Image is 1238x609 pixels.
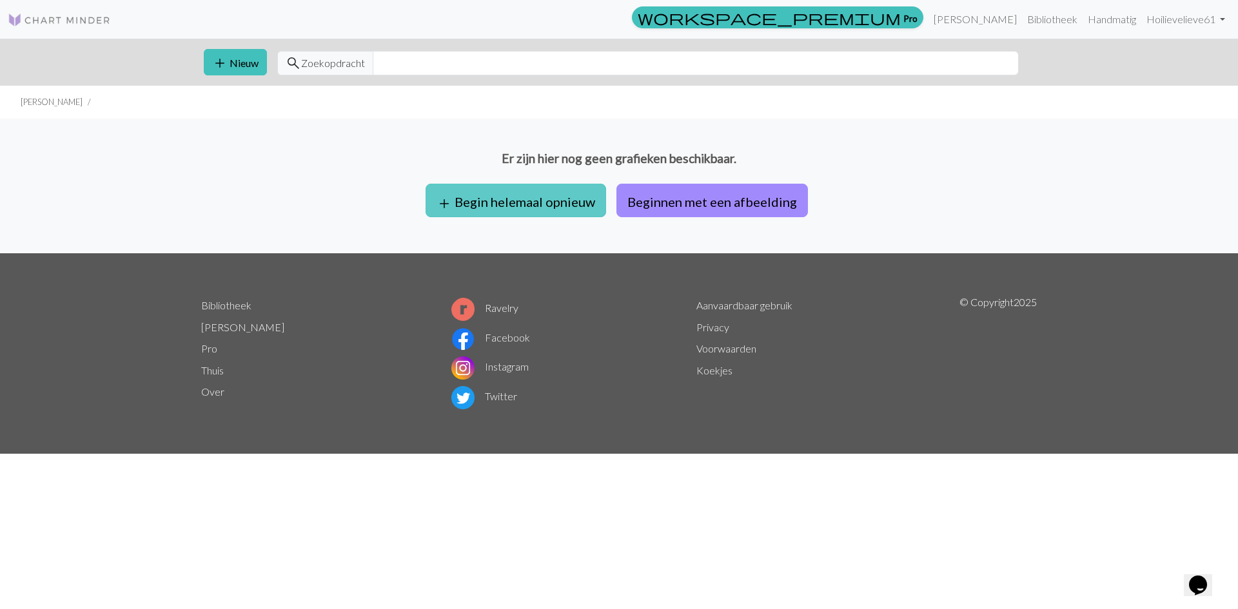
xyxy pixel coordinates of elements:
a: [PERSON_NAME] [928,6,1022,32]
a: Aanvaardbaar gebruik [696,299,792,311]
font: Handmatig [1088,13,1136,25]
a: Beginnen met een afbeelding [611,193,813,205]
font: Zoekopdracht [301,57,365,69]
img: Logo [8,12,111,28]
a: Voorwaarden [696,342,756,354]
font: Instagram [485,360,529,372]
span: add [437,195,452,213]
a: Privacy [696,321,729,333]
font: Pro [903,12,918,23]
a: Over [201,385,224,398]
iframe: chatwidget [1184,557,1225,596]
a: Bibliotheek [1022,6,1083,32]
img: Ravelry-logo [451,298,475,321]
img: Instagram-logo [451,356,475,380]
a: Pro [632,6,923,28]
font: © Copyright [959,296,1014,308]
a: Twitter [451,390,517,402]
button: Beginnen met een afbeelding [616,184,808,217]
span: add [212,54,228,72]
button: Nieuw [204,49,267,75]
a: Ravelry [451,302,518,314]
font: Beginnen met een afbeelding [627,194,797,209]
font: [PERSON_NAME] [21,97,83,107]
span: search [286,54,301,72]
font: Hoi [1146,13,1163,25]
a: Bibliotheek [201,299,251,311]
a: [PERSON_NAME] [201,321,284,333]
a: Koekjes [696,364,732,376]
a: Thuis [201,364,224,376]
font: Nieuw [230,57,259,69]
font: lievelieve61 [1163,13,1215,25]
font: 2025 [1014,296,1037,308]
a: Handmatig [1083,6,1141,32]
font: [PERSON_NAME] [934,13,1017,25]
a: Hoilievelieve61 [1141,6,1230,32]
font: Ravelry [485,302,518,314]
font: Er zijn hier nog geen grafieken beschikbaar. [502,151,736,166]
img: Twitter-logo [451,386,475,409]
button: Begin helemaal opnieuw [426,184,606,217]
a: Pro [201,342,217,354]
font: Bibliotheek [1027,13,1077,25]
a: Facebook [451,331,530,343]
font: Twitter [485,390,517,402]
font: Facebook [485,331,530,343]
font: Begin helemaal opnieuw [455,194,595,209]
a: Instagram [451,360,529,372]
img: Facebook-logo [451,327,475,351]
span: workspace_premium [638,8,901,26]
